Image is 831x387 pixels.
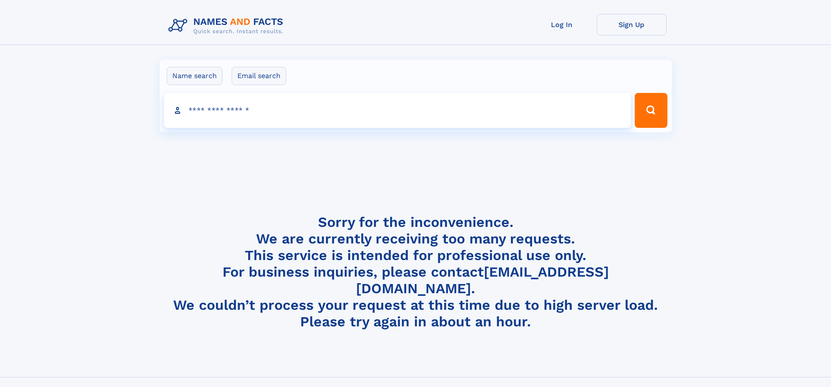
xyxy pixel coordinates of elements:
[165,214,667,330] h4: Sorry for the inconvenience. We are currently receiving too many requests. This service is intend...
[165,14,291,38] img: Logo Names and Facts
[164,93,631,128] input: search input
[527,14,597,35] a: Log In
[635,93,667,128] button: Search Button
[356,264,609,297] a: [EMAIL_ADDRESS][DOMAIN_NAME]
[232,67,286,85] label: Email search
[597,14,667,35] a: Sign Up
[167,67,222,85] label: Name search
